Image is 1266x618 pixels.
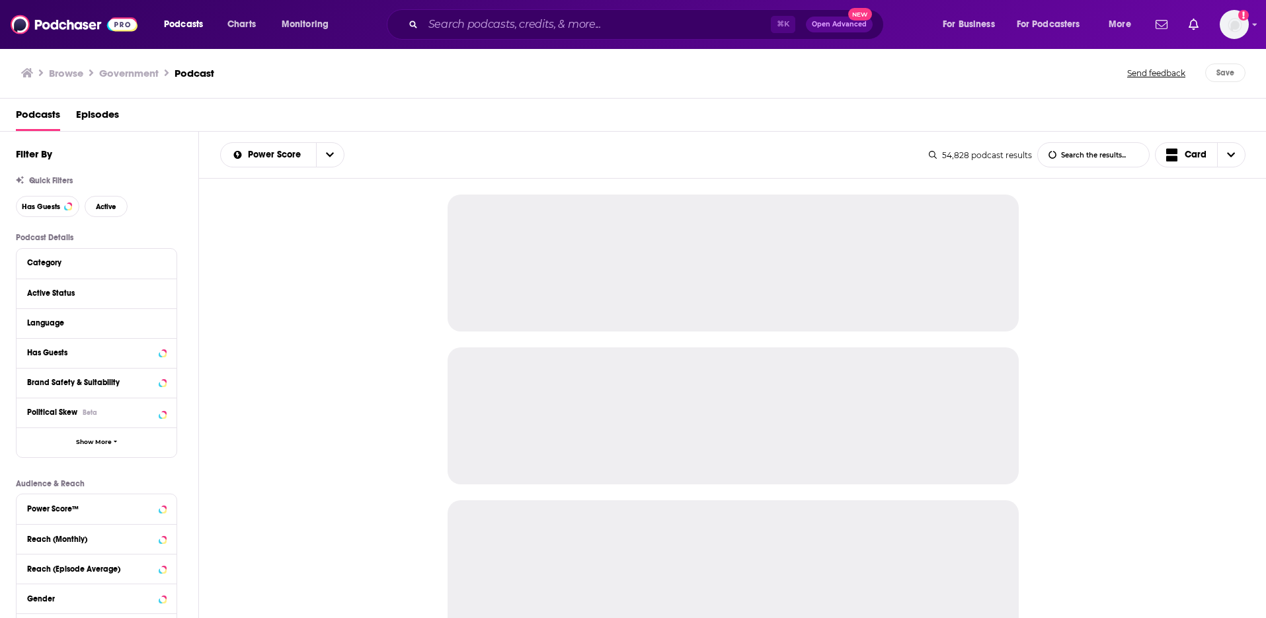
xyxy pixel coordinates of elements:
[27,530,166,547] button: Reach (Monthly)
[316,143,344,167] button: open menu
[1220,10,1249,39] button: Show profile menu
[1238,10,1249,21] svg: Add a profile image
[1220,10,1249,39] img: User Profile
[929,150,1032,160] div: 54,828 podcast results
[27,590,166,606] button: Gender
[27,288,157,298] div: Active Status
[27,348,155,357] div: Has Guests
[16,233,177,242] p: Podcast Details
[1123,64,1189,82] button: Send feedback
[27,404,166,420] button: Political SkewBeta
[16,148,52,160] h2: Filter By
[806,17,873,32] button: Open AdvancedNew
[85,196,128,217] button: Active
[76,104,119,131] a: Episodes
[219,14,264,35] a: Charts
[933,14,1011,35] button: open menu
[399,9,896,40] div: Search podcasts, credits, & more...
[27,594,155,603] div: Gender
[155,14,220,35] button: open menu
[99,67,159,79] h1: Government
[76,439,112,446] span: Show More
[164,15,203,34] span: Podcasts
[27,344,166,361] button: Has Guests
[227,15,256,34] span: Charts
[1185,150,1207,159] span: Card
[27,258,157,267] div: Category
[27,500,166,516] button: Power Score™
[848,8,872,21] span: New
[17,427,177,457] button: Show More
[83,408,97,417] div: Beta
[27,504,155,513] div: Power Score™
[771,16,795,33] span: ⌘ K
[423,14,771,35] input: Search podcasts, credits, & more...
[1183,13,1204,36] a: Show notifications dropdown
[1205,64,1246,82] button: Save
[27,564,155,574] div: Reach (Episode Average)
[1220,10,1249,39] span: Logged in as ASabine
[27,560,166,576] button: Reach (Episode Average)
[27,374,166,390] button: Brand Safety & Suitability
[27,408,77,417] span: Political Skew
[29,176,73,185] span: Quick Filters
[1008,14,1099,35] button: open menu
[1150,13,1173,36] a: Show notifications dropdown
[16,196,79,217] button: Has Guests
[96,203,116,210] span: Active
[1109,15,1131,34] span: More
[282,15,329,34] span: Monitoring
[220,142,344,167] h2: Choose List sort
[22,203,60,210] span: Has Guests
[175,67,214,79] h3: Podcast
[1017,15,1080,34] span: For Podcasters
[1099,14,1148,35] button: open menu
[16,104,60,131] a: Podcasts
[1155,142,1246,167] button: Choose View
[11,12,138,37] img: Podchaser - Follow, Share and Rate Podcasts
[49,67,83,79] a: Browse
[27,535,155,544] div: Reach (Monthly)
[272,14,346,35] button: open menu
[812,21,867,28] span: Open Advanced
[27,254,166,271] button: Category
[943,15,995,34] span: For Business
[16,479,177,488] p: Audience & Reach
[221,150,316,159] button: open menu
[27,378,155,387] div: Brand Safety & Suitability
[27,285,166,301] button: Active Status
[27,318,157,328] div: Language
[27,314,166,331] button: Language
[248,150,305,159] span: Power Score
